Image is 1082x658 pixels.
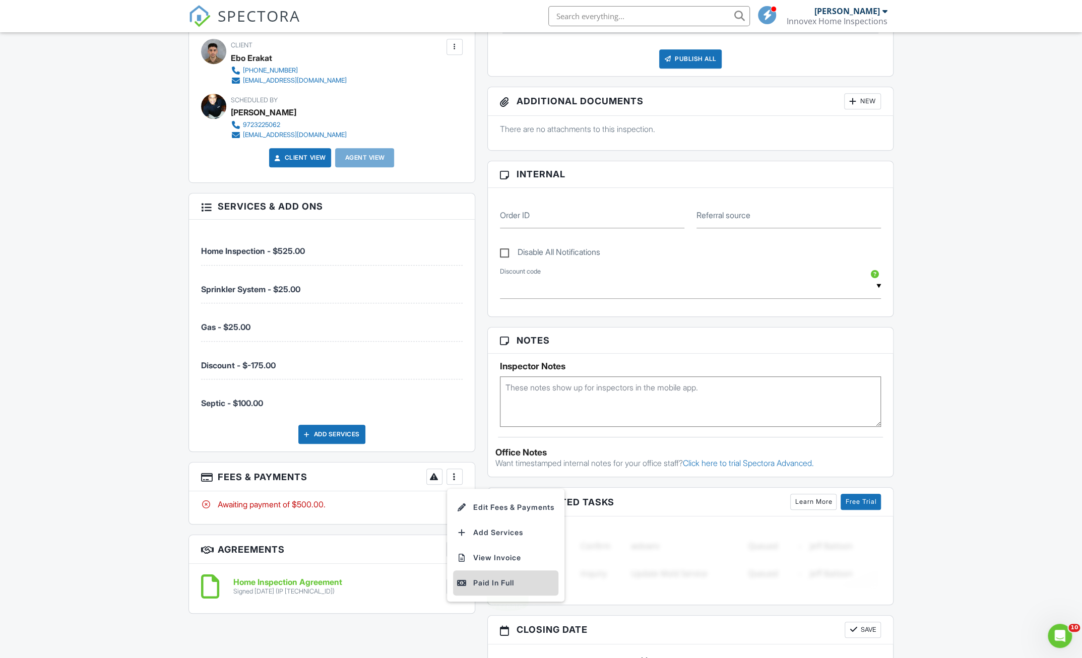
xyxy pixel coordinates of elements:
[201,499,463,510] div: Awaiting payment of $500.00.
[500,123,881,135] p: There are no attachments to this inspection.
[790,494,837,510] a: Learn More
[845,622,881,638] button: Save
[243,121,280,129] div: 9723225062
[189,463,475,491] h3: Fees & Payments
[495,457,886,469] p: Want timestamped internal notes for your office staff?
[500,247,600,260] label: Disable All Notifications
[298,425,365,444] div: Add Services
[488,87,894,116] h3: Additional Documents
[201,342,463,379] li: Manual fee: Discount
[488,161,894,187] h3: Internal
[495,447,886,457] div: Office Notes
[189,535,475,564] h3: Agreements
[201,322,250,332] span: Gas - $25.00
[231,105,296,120] div: [PERSON_NAME]
[189,193,475,220] h3: Services & Add ons
[231,50,272,65] div: Ebo Erakat
[1048,624,1072,648] iframe: Intercom live chat
[231,76,347,86] a: [EMAIL_ADDRESS][DOMAIN_NAME]
[787,16,887,26] div: Innovex Home Inspections
[231,96,278,104] span: Scheduled By
[201,360,276,370] span: Discount - $-175.00
[517,623,588,636] span: Closing date
[218,5,300,26] span: SPECTORA
[273,153,326,163] a: Client View
[659,49,722,69] div: Publish All
[500,524,881,595] img: blurred-tasks-251b60f19c3f713f9215ee2a18cbf2105fc2d72fcd585247cf5e9ec0c957c1dd.png
[500,210,530,221] label: Order ID
[188,5,211,27] img: The Best Home Inspection Software - Spectora
[201,398,263,408] span: Septic - $100.00
[243,131,347,139] div: [EMAIL_ADDRESS][DOMAIN_NAME]
[233,578,342,587] h6: Home Inspection Agreement
[231,41,252,49] span: Client
[233,578,342,596] a: Home Inspection Agreement Signed [DATE] (IP [TECHNICAL_ID])
[841,494,881,510] a: Free Trial
[201,379,463,417] li: Manual fee: Septic
[548,6,750,26] input: Search everything...
[201,284,300,294] span: Sprinkler System - $25.00
[201,227,463,265] li: Service: Home Inspection
[231,130,347,140] a: [EMAIL_ADDRESS][DOMAIN_NAME]
[201,303,463,341] li: Service: Gas
[844,93,881,109] div: New
[233,587,342,596] div: Signed [DATE] (IP [TECHNICAL_ID])
[231,65,347,76] a: [PHONE_NUMBER]
[201,246,305,256] span: Home Inspection - $525.00
[517,495,614,509] span: Associated Tasks
[696,210,750,221] label: Referral source
[814,6,880,16] div: [PERSON_NAME]
[231,120,347,130] a: 9723225062
[188,14,300,35] a: SPECTORA
[500,267,541,276] label: Discount code
[243,77,347,85] div: [EMAIL_ADDRESS][DOMAIN_NAME]
[500,361,881,371] h5: Inspector Notes
[1068,624,1080,632] span: 10
[683,458,814,468] a: Click here to trial Spectora Advanced.
[243,67,298,75] div: [PHONE_NUMBER]
[201,266,463,303] li: Service: Sprinkler System
[488,327,894,354] h3: Notes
